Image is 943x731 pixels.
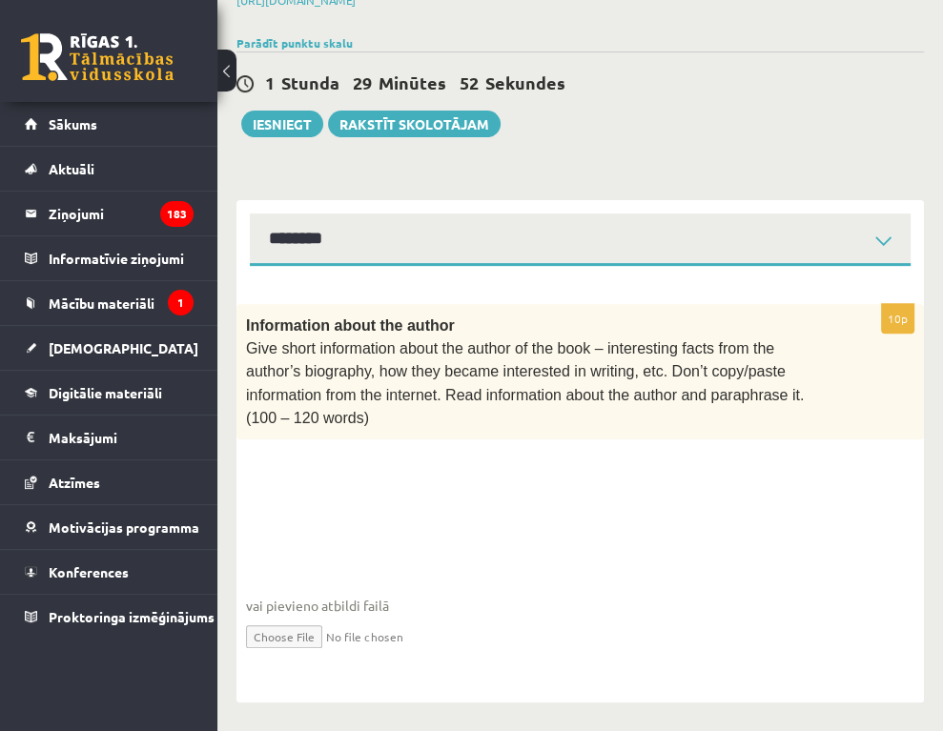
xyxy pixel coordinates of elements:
[281,71,339,93] span: Stunda
[49,474,100,491] span: Atzīmes
[485,71,565,93] span: Sekundes
[49,294,154,312] span: Mācību materiāli
[246,340,804,426] span: Give short information about the author of the book – interesting facts from the author’s biograp...
[25,236,194,280] a: Informatīvie ziņojumi1
[460,71,479,93] span: 52
[49,160,94,177] span: Aktuāli
[353,71,372,93] span: 29
[49,518,199,536] span: Motivācijas programma
[25,505,194,549] a: Motivācijas programma
[25,371,194,415] a: Digitālie materiāli
[49,384,162,401] span: Digitālie materiāli
[881,303,914,334] p: 10p
[49,192,194,235] legend: Ziņojumi
[328,111,501,137] a: Rakstīt skolotājam
[49,339,198,356] span: [DEMOGRAPHIC_DATA]
[246,596,914,616] span: vai pievieno atbildi failā
[49,608,215,625] span: Proktoringa izmēģinājums
[49,563,129,580] span: Konferences
[168,290,194,315] i: 1
[49,236,194,280] legend: Informatīvie ziņojumi
[160,201,194,227] i: 183
[236,35,353,51] a: Parādīt punktu skalu
[25,460,194,504] a: Atzīmes
[25,192,194,235] a: Ziņojumi183
[49,115,97,132] span: Sākums
[25,102,194,146] a: Sākums
[241,111,323,137] button: Iesniegt
[25,281,194,325] a: Mācību materiāli
[25,326,194,370] a: [DEMOGRAPHIC_DATA]
[21,33,174,81] a: Rīgas 1. Tālmācības vidusskola
[25,416,194,459] a: Maksājumi
[25,550,194,594] a: Konferences
[25,595,194,639] a: Proktoringa izmēģinājums
[25,147,194,191] a: Aktuāli
[49,416,194,459] legend: Maksājumi
[265,71,275,93] span: 1
[246,317,455,334] span: Information about the author
[379,71,446,93] span: Minūtes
